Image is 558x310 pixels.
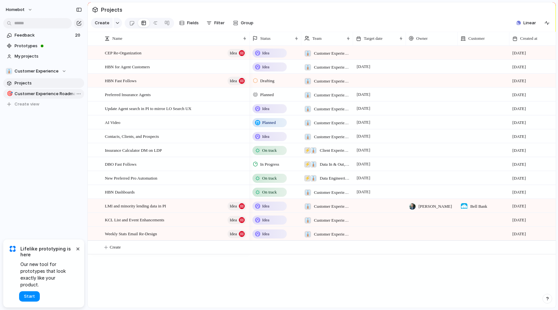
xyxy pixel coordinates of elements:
[228,230,246,238] button: Idea
[105,188,135,195] span: HBN Dashboards
[512,105,526,112] span: [DATE]
[512,119,526,126] span: [DATE]
[105,216,164,223] span: KCL List and Event Enhancements
[91,18,113,28] button: Create
[470,203,487,210] span: Bell Bank
[314,78,350,84] span: Customer Experience
[305,50,311,57] div: 👔
[105,91,151,98] span: Preferred Insurance Agents
[105,77,137,84] span: HBN Fast Follows
[230,18,257,28] button: Group
[228,216,246,224] button: Idea
[105,160,137,168] span: DBO Fast Follows
[3,51,84,61] a: My projects
[512,147,526,154] span: [DATE]
[24,293,35,300] span: Start
[512,231,526,237] span: [DATE]
[75,32,82,39] span: 20
[15,80,82,86] span: Projects
[241,20,253,26] span: Group
[7,90,11,97] div: 🎯
[512,161,526,168] span: [DATE]
[310,175,317,182] div: 👔
[228,49,246,57] button: Idea
[100,4,124,16] span: Projects
[262,119,276,126] span: Planned
[3,41,84,51] a: Prototypes
[364,35,383,42] span: Target date
[15,101,39,107] span: Create view
[314,50,350,57] span: Customer Experience
[15,53,82,60] span: My projects
[310,147,317,154] div: 👔
[105,63,150,70] span: HBN for Agent Customers
[15,32,73,39] span: Feedback
[418,203,452,210] span: [PERSON_NAME]
[305,64,311,71] div: 👔
[512,189,526,195] span: [DATE]
[314,217,350,224] span: Customer Experience
[305,217,311,224] div: 👔
[230,229,237,238] span: Idea
[355,174,372,182] span: [DATE]
[262,217,269,223] span: Idea
[310,161,317,168] div: 👔
[112,35,122,42] span: Name
[320,147,350,154] span: Client Experience , Customer Experience
[304,175,311,182] div: ⚡
[3,89,84,99] a: 🎯Customer Experience Roadmap Planning
[512,217,526,223] span: [DATE]
[355,132,372,140] span: [DATE]
[314,231,350,238] span: Customer Experience
[105,105,192,112] span: Update Agent search in PI to mirror LO Search UX
[320,175,350,182] span: Data Engineering , Customer Experience
[3,30,84,40] a: Feedback20
[512,78,526,84] span: [DATE]
[214,20,225,26] span: Filter
[177,18,201,28] button: Fields
[230,49,237,58] span: Idea
[6,68,12,74] div: 👔
[204,18,227,28] button: Filter
[230,216,237,225] span: Idea
[262,175,277,182] span: On track
[262,203,269,209] span: Idea
[105,132,159,140] span: Contacts, Clients, and Prospects
[74,245,82,252] button: Dismiss
[262,105,269,112] span: Idea
[260,35,271,42] span: Status
[3,99,84,109] button: Create view
[523,20,536,26] span: Linear
[314,189,350,196] span: Customer Experience
[512,175,526,182] span: [DATE]
[314,134,350,140] span: Customer Experience
[262,64,269,70] span: Idea
[305,92,311,98] div: 👔
[314,64,350,71] span: Customer Experience
[512,64,526,70] span: [DATE]
[15,43,82,49] span: Prototypes
[19,291,40,302] button: Start
[262,231,269,237] span: Idea
[305,134,311,140] div: 👔
[512,203,526,209] span: [DATE]
[20,246,74,258] span: Lifelike prototyping is here
[6,91,12,97] button: 🎯
[304,161,311,168] div: ⚡
[305,78,311,84] div: 👔
[520,35,537,42] span: Created at
[262,133,269,140] span: Idea
[3,66,84,76] button: 👔Customer Experience
[105,146,162,154] span: Insurance Calculator DM on LDP
[262,189,277,195] span: On track
[262,147,277,154] span: On track
[355,91,372,98] span: [DATE]
[15,91,82,97] span: Customer Experience Roadmap Planning
[305,120,311,126] div: 👔
[15,68,59,74] span: Customer Experience
[110,244,121,250] span: Create
[312,35,322,42] span: Team
[6,6,25,13] span: Homebot
[105,49,141,56] span: CEP Re-Organization
[105,174,157,182] span: New Preferred Pro Automation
